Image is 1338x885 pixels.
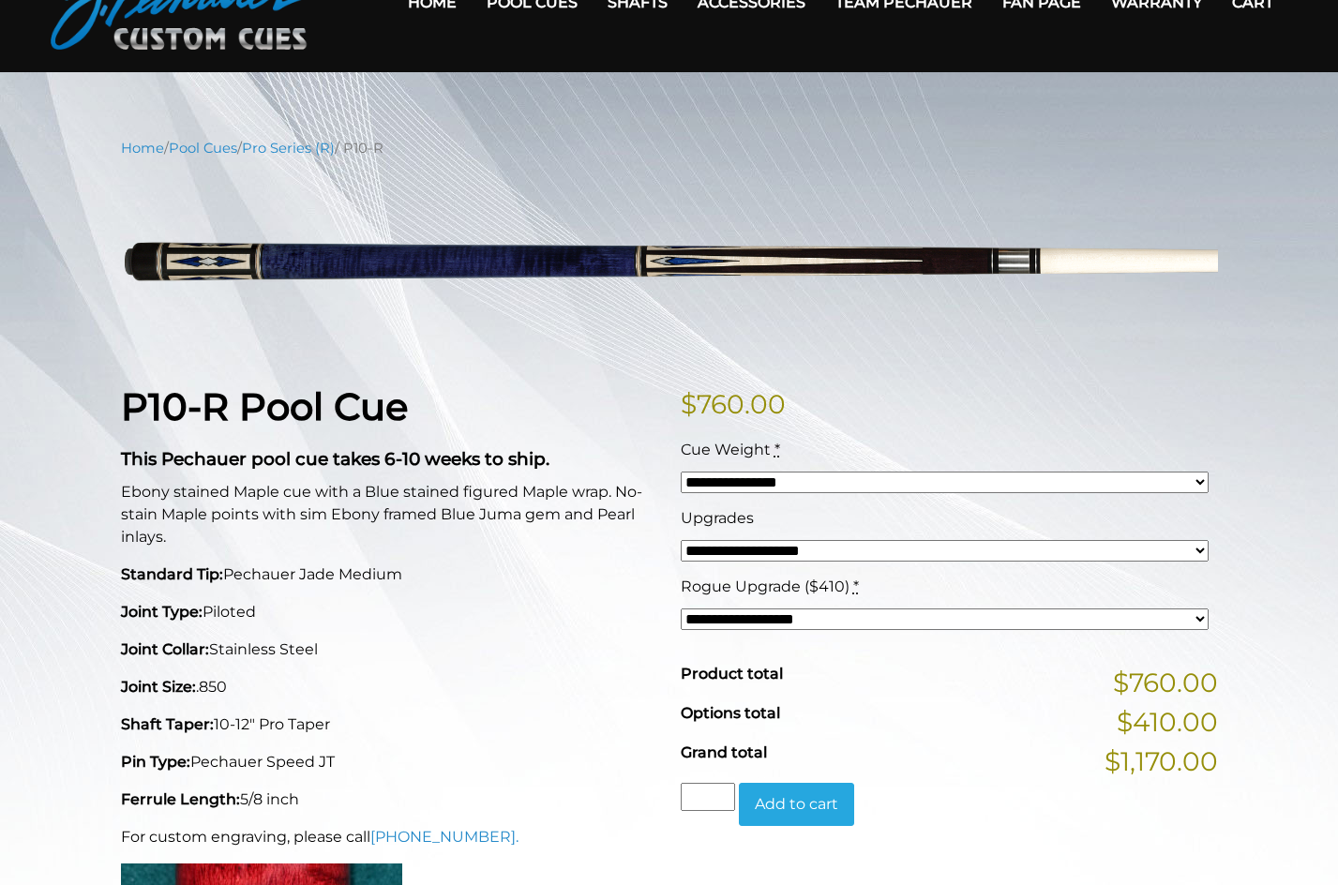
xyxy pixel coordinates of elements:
span: $1,170.00 [1105,742,1218,781]
abbr: required [774,441,780,458]
strong: P10-R Pool Cue [121,383,408,429]
nav: Breadcrumb [121,138,1218,158]
span: $410.00 [1117,702,1218,742]
p: Piloted [121,601,658,623]
strong: Joint Size: [121,678,196,696]
span: Grand total [681,743,767,761]
span: Product total [681,665,783,682]
p: Ebony stained Maple cue with a Blue stained figured Maple wrap. No-stain Maple points with sim Eb... [121,481,658,548]
strong: Shaft Taper: [121,715,214,733]
p: Pechauer Jade Medium [121,563,658,586]
abbr: required [853,577,859,595]
a: Pool Cues [169,140,237,157]
a: [PHONE_NUMBER]. [370,828,519,846]
p: Stainless Steel [121,638,658,661]
strong: Pin Type: [121,753,190,771]
strong: Joint Collar: [121,640,209,658]
strong: This Pechauer pool cue takes 6-10 weeks to ship. [121,448,549,470]
strong: Standard Tip: [121,565,223,583]
span: Cue Weight [681,441,771,458]
a: Home [121,140,164,157]
bdi: 760.00 [681,388,786,420]
button: Add to cart [739,783,854,826]
p: 10-12" Pro Taper [121,713,658,736]
strong: Joint Type: [121,603,203,621]
span: Upgrades [681,509,754,527]
span: Options total [681,704,780,722]
p: 5/8 inch [121,788,658,811]
p: .850 [121,676,658,698]
span: $ [681,388,697,420]
span: Rogue Upgrade ($410) [681,577,849,595]
a: Pro Series (R) [242,140,335,157]
strong: Ferrule Length: [121,790,240,808]
p: Pechauer Speed JT [121,751,658,773]
span: $760.00 [1113,663,1218,702]
p: For custom engraving, please call [121,826,658,848]
input: Product quantity [681,783,735,811]
img: P10-N.png [121,172,1218,355]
